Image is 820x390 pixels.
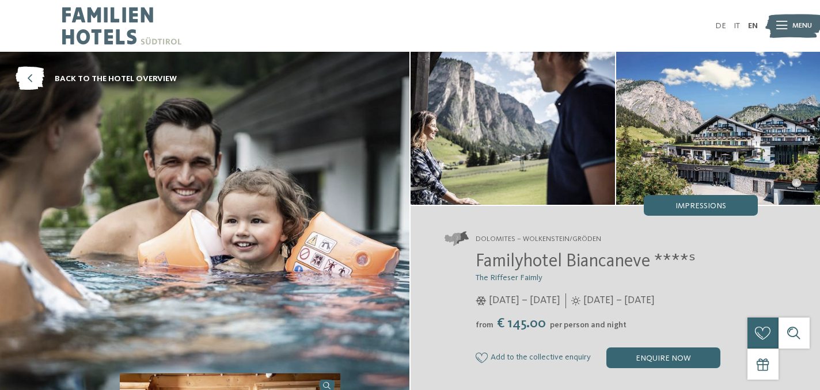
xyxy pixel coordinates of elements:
span: € 145.00 [495,317,549,331]
a: IT [734,22,740,30]
span: from [476,321,493,329]
a: back to the hotel overview [16,67,177,91]
a: EN [748,22,758,30]
div: enquire now [606,347,720,368]
a: DE [715,22,726,30]
span: Add to the collective enquiry [491,353,591,362]
i: Opening times in summer [571,296,580,305]
span: [DATE] – [DATE] [489,293,560,308]
i: Opening times in winter [476,296,487,305]
span: Menu [792,21,812,31]
span: [DATE] – [DATE] [583,293,655,308]
img: Our family hotel in Wolkenstein: fairytale holiday [411,52,615,205]
span: back to the hotel overview [55,73,177,85]
span: The Riffeser Faimly [476,274,542,282]
span: Familyhotel Biancaneve ****ˢ [476,253,696,271]
span: Impressions [675,202,726,210]
span: per person and night [550,321,627,329]
span: Dolomites – Wolkenstein/Gröden [476,234,601,244]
